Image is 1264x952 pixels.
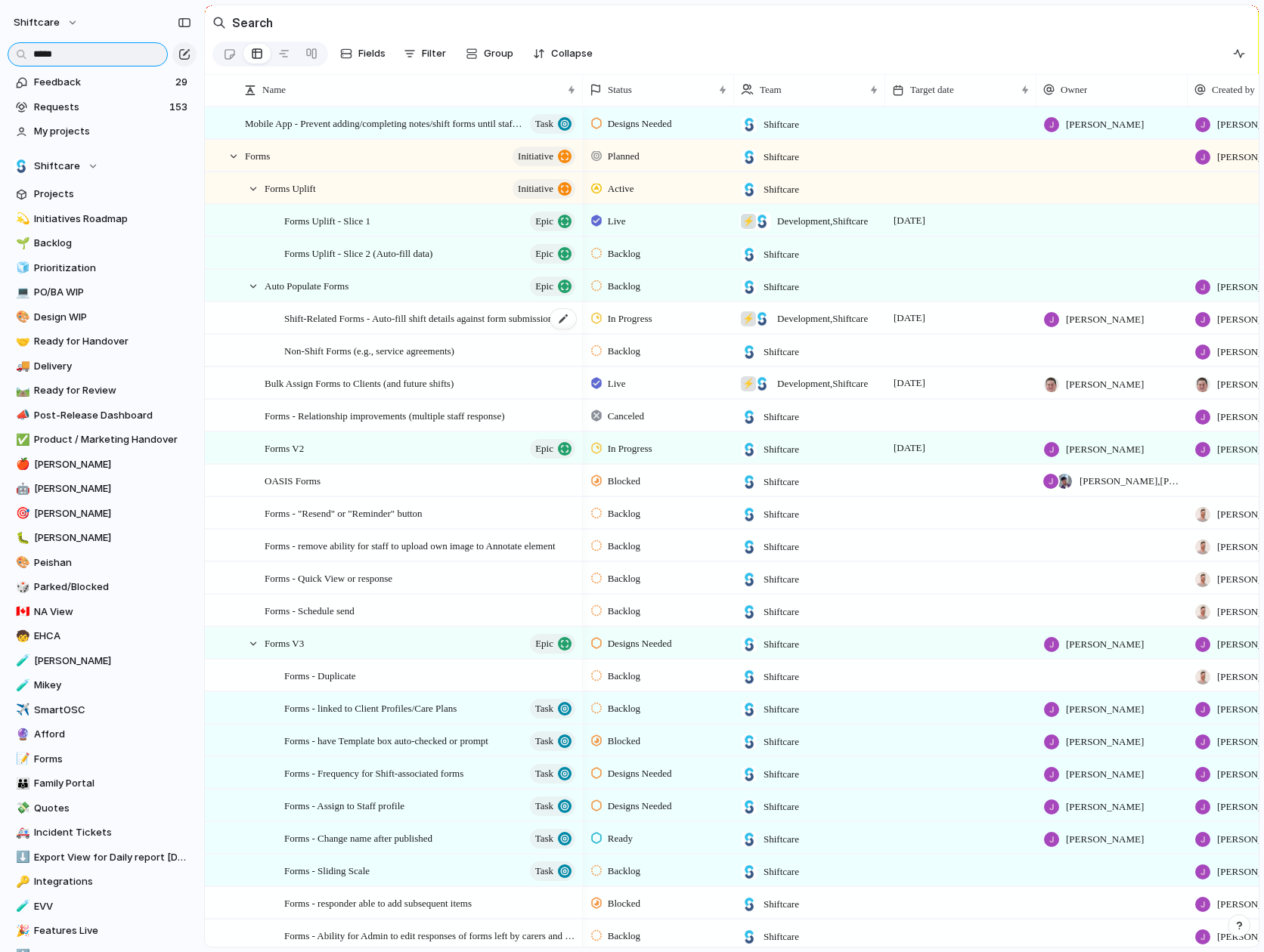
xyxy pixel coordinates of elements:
[530,731,575,751] button: Task
[608,149,640,164] span: Planned
[8,232,197,255] a: 🌱Backlog
[34,604,191,620] span: NA View
[8,895,197,918] a: 🧪EVV
[8,650,197,672] a: 🧪[PERSON_NAME]
[284,699,457,716] span: Forms - linked to Client Profiles/Care Plans
[16,923,26,940] div: 🎉
[890,439,929,457] span: [DATE]
[8,797,197,820] div: 💸Quotes
[34,678,191,693] span: Mikey
[608,409,644,424] span: Canceled
[8,453,197,476] div: 🍎[PERSON_NAME]
[16,235,26,252] div: 🌱
[265,536,556,554] span: Forms - remove ability for staff to upload own image to Annotate element
[34,825,191,840] span: Incident Tickets
[8,920,197,942] div: 🎉Features Live
[34,124,191,139] span: My projects
[764,507,799,522] span: Shiftcare
[34,285,191,300] span: PO/BA WIP
[8,870,197,893] div: 🔑Integrations
[14,457,29,472] button: 🍎
[14,334,29,349] button: 🤝
[34,75,171,90] span: Feedback
[8,821,197,844] a: 🚑Incident Tickets
[8,155,197,178] button: Shiftcare
[527,42,599,66] button: Collapse
[14,801,29,816] button: 💸
[16,579,26,596] div: 🎲
[608,571,640,586] span: Backlog
[608,766,672,781] span: Designs Needed
[777,311,868,326] span: Development , Shiftcare
[14,310,29,325] button: 🎨
[34,310,191,325] span: Design WIP
[16,530,26,547] div: 🐛
[890,374,929,392] span: [DATE]
[8,120,197,143] a: My projects
[34,383,191,398] span: Ready for Review
[284,212,370,229] span: Forms Uplift - Slice 1
[34,530,191,546] span: [PERSON_NAME]
[8,330,197,353] div: 🤝Ready for Handover
[608,376,626,391] span: Live
[530,861,575,881] button: Task
[34,334,191,349] span: Ready for Handover
[535,243,553,264] span: Epic
[34,236,191,251] span: Backlog
[265,439,304,456] span: Forms V2
[14,506,29,521] button: 🎯
[8,478,197,500] a: 🤖[PERSON_NAME]
[8,723,197,746] div: 🔮Afford
[1080,474,1181,489] span: [PERSON_NAME] , [PERSON_NAME]
[284,309,553,326] span: Shift-Related Forms - Auto-fill shift details against form submission
[8,208,197,230] a: 💫Initiatives Roadmap
[530,764,575,784] button: Task
[34,159,80,174] span: Shiftcare
[8,527,197,549] div: 🐛[PERSON_NAME]
[535,211,553,232] span: Epic
[398,42,452,66] button: Filter
[608,636,672,651] span: Designs Needed
[14,15,60,30] span: shiftcare
[34,408,191,423] span: Post-Release Dashboard
[284,244,432,261] span: Forms Uplift - Slice 2 (Auto-fill data)
[764,280,799,295] span: Shiftcare
[7,11,86,35] button: shiftcare
[608,669,640,684] span: Backlog
[14,236,29,251] button: 🌱
[764,539,799,555] span: Shiftcare
[8,428,197,451] div: ✅Product / Marketing Handover
[34,555,191,570] span: Peishan
[16,824,26,842] div: 🚑
[764,117,799,132] span: Shiftcare
[16,775,26,793] div: 👪
[34,432,191,447] span: Product / Marketing Handover
[608,82,632,97] span: Status
[8,748,197,771] div: 📝Forms
[8,281,197,304] a: 💻PO/BA WIP
[245,114,525,131] span: Mobile App - Prevent adding/completing notes/shift forms until staff have clocked in for a shift ...
[8,306,197,329] div: 🎨Design WIP
[34,481,191,496] span: [PERSON_NAME]
[14,555,29,570] button: 🎨
[265,504,423,521] span: Forms - "Resend" or "Reminder" button
[8,601,197,623] a: 🇨🇦NA View
[8,502,197,525] div: 🎯[PERSON_NAME]
[8,379,197,402] a: 🛤️Ready for Review
[1066,734,1144,750] span: [PERSON_NAME]
[530,244,575,264] button: Epic
[741,214,756,229] div: ⚡
[8,257,197,280] a: 🧊Prioritization
[16,481,26,498] div: 🤖
[16,505,26,522] div: 🎯
[608,344,640,359] span: Backlog
[608,474,640,489] span: Blocked
[16,259,26,277] div: 🧊
[8,355,197,378] a: 🚚Delivery
[34,899,191,914] span: EVV
[535,796,553,817] span: Task
[265,374,454,391] span: Bulk Assign Forms to Clients (and future shifts)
